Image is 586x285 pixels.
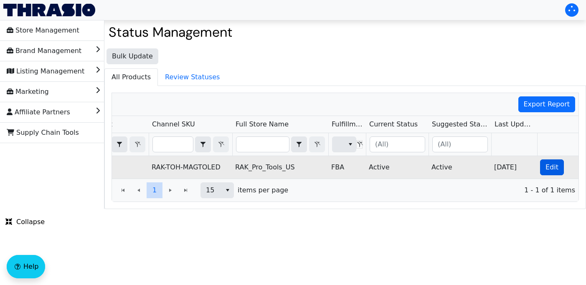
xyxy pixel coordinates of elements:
span: All Products [105,69,157,86]
button: select [221,183,233,198]
th: Filter [149,133,232,156]
span: 1 [152,185,157,195]
button: Edit [540,159,564,175]
input: Filter [236,137,289,152]
span: Suggested Status [432,119,488,129]
input: Filter [153,137,193,152]
span: Edit [545,162,558,172]
td: RAK_Pro_Tools_US [232,156,328,179]
span: Fulfillment [332,119,363,129]
button: Bulk Update [107,48,158,64]
button: select [344,137,356,152]
img: Thrasio Logo [3,4,95,16]
button: select [195,137,211,152]
td: US [86,156,148,179]
span: 15 [206,185,216,195]
span: Export Report [524,99,570,109]
span: Review Statuses [158,69,226,86]
span: Supply Chain Tools [7,126,79,139]
span: Choose Operator [112,136,127,152]
th: Filter [328,133,366,156]
th: Filter [232,133,328,156]
td: FBA [328,156,365,179]
button: Page 1 [147,182,162,198]
th: Filter [429,133,491,156]
span: Marketing [7,85,49,98]
span: Page size [200,182,234,198]
h2: Status Management [109,24,582,40]
span: Current Status [369,119,418,129]
th: Filter [366,133,429,156]
div: Page 1 of 1 [112,179,578,202]
span: Help [23,262,38,272]
span: Full Store Name [236,119,289,129]
td: Active [365,156,428,179]
span: 1 - 1 of 1 items [295,185,575,195]
span: Brand Management [7,44,81,58]
input: (All) [433,137,487,152]
span: items per page [238,185,288,195]
span: Affiliate Partners [7,106,70,119]
span: Channel SKU [152,119,195,129]
span: Last Update [495,119,534,129]
td: Active [428,156,491,179]
button: select [292,137,307,152]
span: Bulk Update [112,51,153,61]
span: Choose Operator [291,136,307,152]
th: Filter [86,133,149,156]
button: select [112,137,127,152]
span: Choose Operator [195,136,211,152]
input: (All) [370,137,425,152]
span: Collapse [5,217,45,227]
td: [DATE] [491,156,537,179]
button: Help floatingactionbutton [7,255,45,278]
td: RAK-TOH-MAGTOLED [148,156,232,179]
button: Export Report [518,96,576,112]
span: Listing Management [7,65,84,78]
span: Store Management [7,24,79,37]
